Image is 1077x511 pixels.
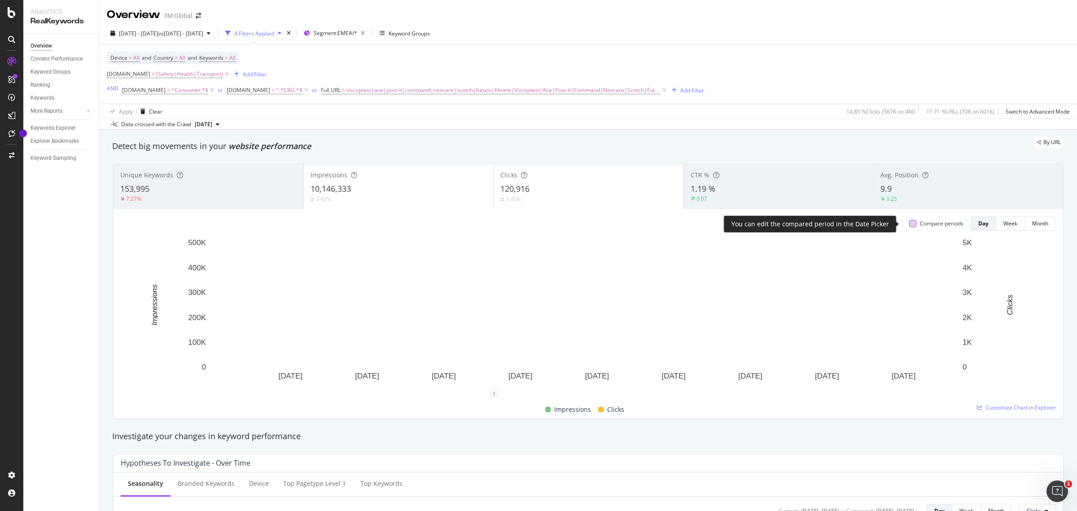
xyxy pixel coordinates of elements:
span: 120,916 [500,183,530,194]
button: Segment:EMEA/* [300,26,368,40]
span: 1.19 % [691,183,715,194]
div: legacy label [1033,136,1064,149]
span: Clicks [500,171,517,179]
a: Keyword Sampling [31,154,93,163]
div: Keyword Groups [389,30,430,37]
div: Add Filter [243,70,267,78]
a: Keywords Explorer [31,123,93,133]
text: Impressions [150,284,159,326]
button: Keyword Groups [376,26,433,40]
div: Tooltip anchor [19,129,27,137]
div: 11.71 % URLs ( 70K on 601K ) [926,108,994,115]
text: 3K [963,288,972,297]
text: [DATE] [279,372,303,380]
text: 4K [963,264,972,272]
span: All [179,52,185,64]
div: Branded Keywords [178,479,235,488]
div: 0.07 [696,195,707,203]
div: A chart. [121,238,1047,394]
span: Device [110,54,127,62]
text: 400K [188,264,206,272]
div: Apply [119,108,133,115]
span: By URL [1043,140,1061,145]
div: Switch to Advanced Mode [1006,108,1070,115]
span: (Safety|Health|Transport) [156,68,223,80]
span: Impressions [311,171,347,179]
button: Add Filter [668,85,704,96]
span: CTR % [691,171,709,179]
div: 3.25 [886,195,897,203]
span: 1 [1065,480,1072,488]
div: Month [1032,220,1048,227]
div: You can edit the compared period in the Date Picker [731,220,889,229]
span: [DOMAIN_NAME] [122,86,166,94]
text: [DATE] [585,372,609,380]
span: [DATE] - [DATE] [119,30,158,37]
a: Keyword Groups [31,67,93,77]
div: Overview [31,41,52,51]
div: Analytics [31,7,92,16]
div: Keyword Groups [31,67,70,77]
text: [DATE] [892,372,916,380]
text: 200K [188,313,206,322]
div: 1 [490,390,498,397]
img: Equal [500,198,504,201]
span: viscoplast|ace|post-it|command|nexcare|scotch|futuro|filtrete|Viscoplast|Ace|Post-it|Command|Nexc... [346,84,661,97]
a: Keywords [31,93,93,103]
span: Unique Keywords [120,171,173,179]
div: Week [1003,220,1017,227]
span: Keywords [199,54,223,62]
div: Top Keywords [360,479,403,488]
span: All [229,52,236,64]
div: Keywords [31,93,54,103]
button: Switch to Advanced Mode [1002,104,1070,119]
text: 100K [188,338,206,347]
text: [DATE] [815,372,839,380]
a: Customize Chart in Explorer [977,404,1056,411]
button: or [218,86,223,94]
div: Add Filter [680,87,704,94]
div: Day [978,220,989,227]
div: times [285,29,293,38]
span: = [271,86,275,94]
button: Clear [137,104,162,119]
span: Avg. Position [880,171,919,179]
span: ^Consumer.*$ [171,84,208,97]
button: Week [996,216,1025,231]
text: 1K [963,338,972,347]
text: 500K [188,238,206,247]
div: 14.85 % Clicks ( 567K on 4M ) [846,108,915,115]
button: 4 Filters Applied [222,26,285,40]
text: [DATE] [661,372,686,380]
a: More Reports [31,106,84,116]
div: RealKeywords [31,16,92,26]
span: Full URL [321,86,341,94]
text: [DATE] [738,372,762,380]
div: Hypotheses to Investigate - Over Time [121,458,250,467]
span: 2025 Sep. 28th [195,120,212,128]
img: Equal [311,198,314,201]
text: [DATE] [432,372,456,380]
span: = [225,54,228,62]
span: All [133,52,140,64]
button: [DATE] [191,119,223,130]
div: arrow-right-arrow-left [196,13,201,19]
span: = [167,86,170,94]
text: [DATE] [508,372,533,380]
a: Content Performance [31,54,93,64]
div: Top pagetype Level 1 [283,479,346,488]
text: 5K [963,238,972,247]
text: 0 [202,363,206,371]
span: and [142,54,151,62]
div: Keywords Explorer [31,123,75,133]
button: AND [107,84,118,93]
text: 2K [963,313,972,322]
div: More Reports [31,106,62,116]
text: [DATE] [355,372,379,380]
span: 153,995 [120,183,149,194]
span: [DOMAIN_NAME] [227,86,270,94]
div: Investigate your changes in keyword performance [112,431,1064,442]
div: Overview [107,7,160,22]
div: Explorer Bookmarks [31,137,79,146]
